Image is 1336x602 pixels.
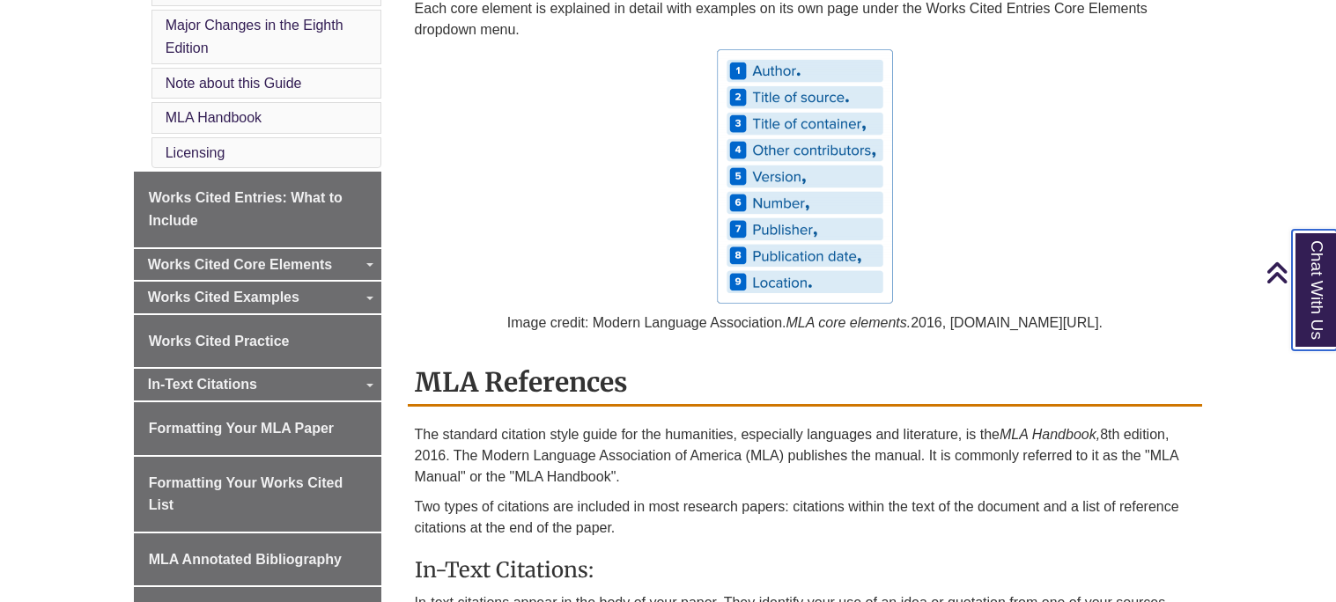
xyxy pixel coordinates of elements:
[1266,261,1332,284] a: Back to Top
[415,496,1196,539] p: Two types of citations are included in most research papers: citations within the text of the doc...
[134,172,381,246] a: Works Cited Entries: What to Include
[786,315,911,330] em: MLA core elements.
[415,312,1196,334] p: Image credit: Modern Language Association. 2016, [DOMAIN_NAME][URL].
[1000,427,1100,442] em: MLA Handbook,
[134,282,381,313] a: Works Cited Examples
[149,552,342,567] span: MLA Annotated Bibliography
[717,49,893,304] img: MLA Core Elements with Punctuation
[148,257,333,272] span: Works Cited Core Elements
[134,402,381,455] a: Formatting Your MLA Paper
[134,457,381,532] a: Formatting Your Works Cited List
[149,421,334,436] span: Formatting Your MLA Paper
[134,249,381,281] a: Works Cited Core Elements
[408,360,1203,407] h2: MLA References
[166,18,343,55] a: Major Changes in the Eighth Edition
[149,475,343,513] span: Formatting Your Works Cited List
[134,315,381,368] a: Works Cited Practice
[134,369,381,400] a: In-Text Citations
[149,334,290,349] span: Works Cited Practice
[148,290,299,305] span: Works Cited Examples
[134,533,381,586] a: MLA Annotated Bibliography
[149,190,343,228] span: Works Cited Entries: What to Include
[148,377,257,392] span: In-Text Citations
[166,145,225,160] a: Licensing
[415,424,1196,488] p: The standard citation style guide for the humanities, especially languages and literature, is the...
[166,76,302,91] a: Note about this Guide
[166,110,262,125] a: MLA Handbook
[415,1,1148,37] span: Each core element is explained in detail with examples on its own page under the Works Cited Entr...
[415,556,1196,584] h3: In-Text Citations:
